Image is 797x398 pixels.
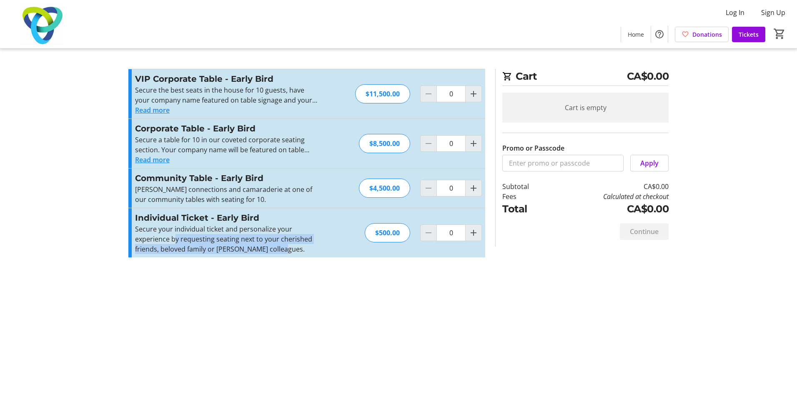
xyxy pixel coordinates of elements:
input: VIP Corporate Table - Early Bird Quantity [436,86,466,102]
td: Calculated at checkout [551,191,669,202]
button: Read more [135,105,170,115]
td: CA$0.00 [551,181,669,191]
div: $11,500.00 [355,84,410,103]
a: Tickets [732,27,765,42]
td: Total [502,202,551,217]
span: Donations [692,30,722,39]
a: Home [621,27,651,42]
button: Help [651,26,668,43]
div: $4,500.00 [359,179,410,198]
p: Secure a table for 10 in our coveted corporate seating section. Your company name will be feature... [135,135,317,155]
button: Apply [630,155,669,171]
td: Fees [502,191,551,202]
td: Subtotal [502,181,551,191]
p: [PERSON_NAME] connections and camaraderie at one of our community tables with seating for 10. [135,184,317,204]
button: Sign Up [754,6,792,19]
span: Sign Up [761,8,785,18]
p: Secure your individual ticket and personalize your experience by requesting seating next to your ... [135,224,317,254]
p: Secure the best seats in the house for 10 guests, have your company name featured on table signag... [135,85,317,105]
button: Increment by one [466,86,481,102]
button: Increment by one [466,225,481,241]
input: Community Table - Early Bird Quantity [436,180,466,196]
h3: Community Table - Early Bird [135,172,317,184]
label: Promo or Passcode [502,143,564,153]
button: Increment by one [466,136,481,151]
div: Cart is empty [502,93,669,123]
h3: Individual Ticket - Early Bird [135,212,317,224]
span: Tickets [739,30,759,39]
input: Enter promo or passcode [502,155,624,171]
a: Donations [675,27,729,42]
td: CA$0.00 [551,202,669,217]
h3: Corporate Table - Early Bird [135,122,317,135]
button: Increment by one [466,180,481,196]
input: Corporate Table - Early Bird Quantity [436,135,466,152]
button: Log In [719,6,751,19]
span: Log In [726,8,744,18]
div: $500.00 [365,223,410,242]
h3: VIP Corporate Table - Early Bird [135,73,317,85]
button: Read more [135,155,170,165]
span: CA$0.00 [627,69,669,84]
div: $8,500.00 [359,134,410,153]
button: Cart [772,26,787,41]
input: Individual Ticket - Early Bird Quantity [436,224,466,241]
img: Trillium Health Partners Foundation's Logo [5,3,79,45]
span: Home [628,30,644,39]
span: Apply [640,158,659,168]
h2: Cart [502,69,669,86]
